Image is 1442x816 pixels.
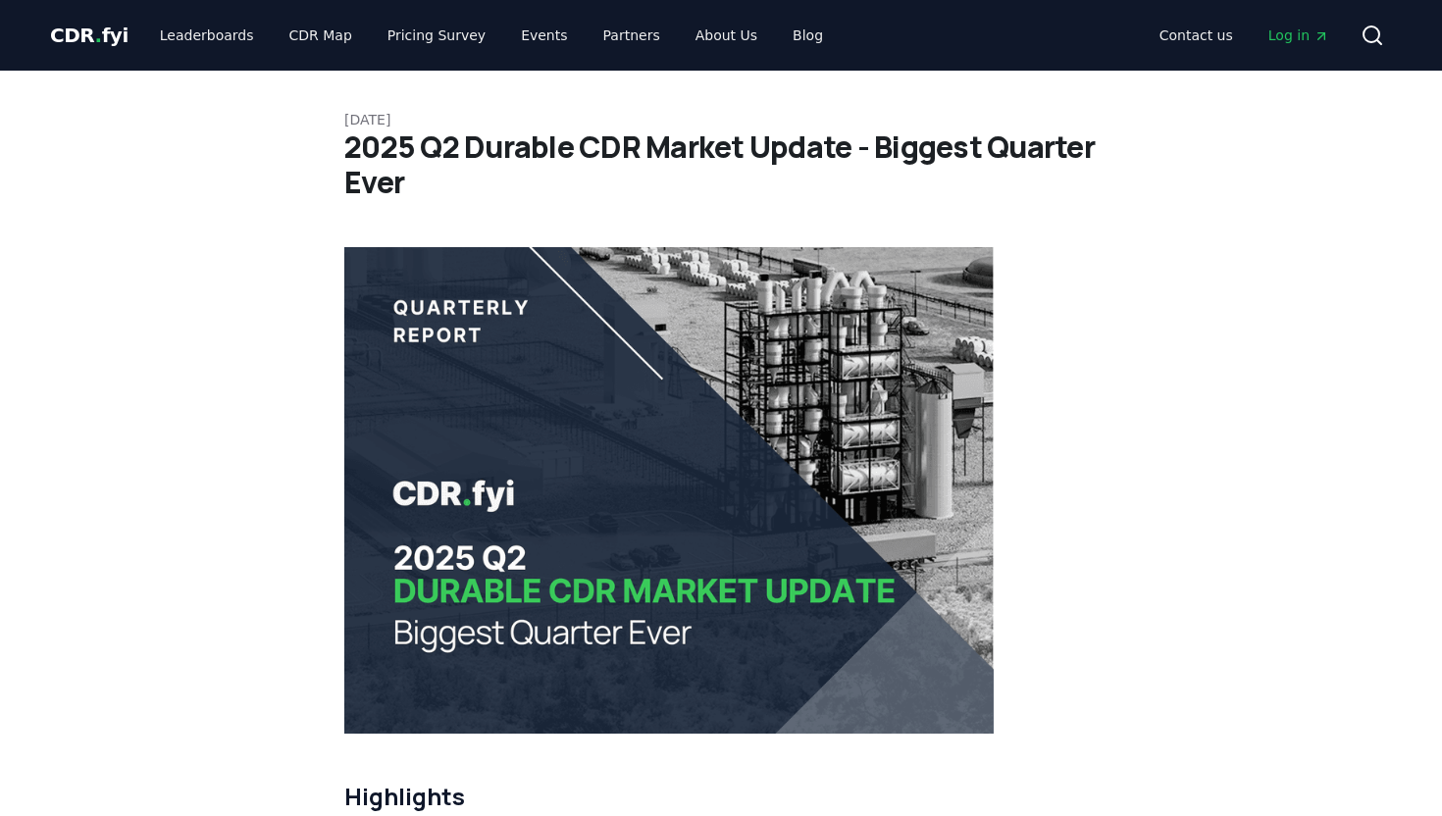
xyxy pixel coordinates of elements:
[144,18,839,53] nav: Main
[50,24,129,47] span: CDR fyi
[95,24,102,47] span: .
[777,18,839,53] a: Blog
[344,129,1098,200] h1: 2025 Q2 Durable CDR Market Update - Biggest Quarter Ever
[1268,25,1329,45] span: Log in
[144,18,270,53] a: Leaderboards
[1144,18,1345,53] nav: Main
[1253,18,1345,53] a: Log in
[505,18,583,53] a: Events
[344,247,994,734] img: blog post image
[50,22,129,49] a: CDR.fyi
[680,18,773,53] a: About Us
[1144,18,1249,53] a: Contact us
[588,18,676,53] a: Partners
[344,781,994,812] h2: Highlights
[372,18,501,53] a: Pricing Survey
[344,110,1098,129] p: [DATE]
[274,18,368,53] a: CDR Map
